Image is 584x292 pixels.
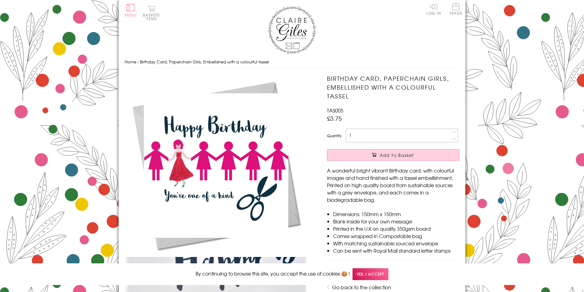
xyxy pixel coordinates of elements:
span: TAS005 [327,107,343,114]
h1: Birthday Card, Paperchain Girls, Embellished with a colourful tassel [327,74,459,100]
li: Dimensions: 150mm x 150mm [333,210,459,218]
a: Home [125,59,136,65]
button: Basket0 items [143,5,160,20]
p: A wonderful bright vibrant Birthday card, with colourful images and hand finished with a tassel e... [327,167,459,203]
li: Can be sent with Royal Mail standard letter stamps [333,247,459,254]
span: Add to Basket [380,152,414,158]
li: Printed in the U.K on quality 350gsm board [333,225,459,232]
img: Claire Giles Greetings Cards [268,6,316,54]
button: Menu [125,4,137,17]
span: £3.75 [327,114,342,123]
span: › [137,59,139,65]
span: 0 items [146,12,160,21]
a: Go back to the collection [332,283,391,291]
span: Birthday Card, Paperchain Girls, Embellished with a colourful tassel [140,59,269,65]
span: Menu [125,12,137,18]
a: Trade [450,3,462,16]
li: Comes wrapped in Compostable bag [333,232,459,240]
span: Trade [450,3,462,15]
label: Quantity [327,133,342,138]
a: Log In [426,3,441,15]
nav: breadcrumbs [125,56,459,68]
img: Birthday Card, Paperchain Girls, Embellished with a colourful tassel [125,74,307,257]
button: Add to Basket [327,149,459,161]
li: With matching sustainable sourced envelope [333,240,459,247]
li: Blank inside for your own message [333,218,459,225]
span: Yes, I accept [353,268,388,280]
